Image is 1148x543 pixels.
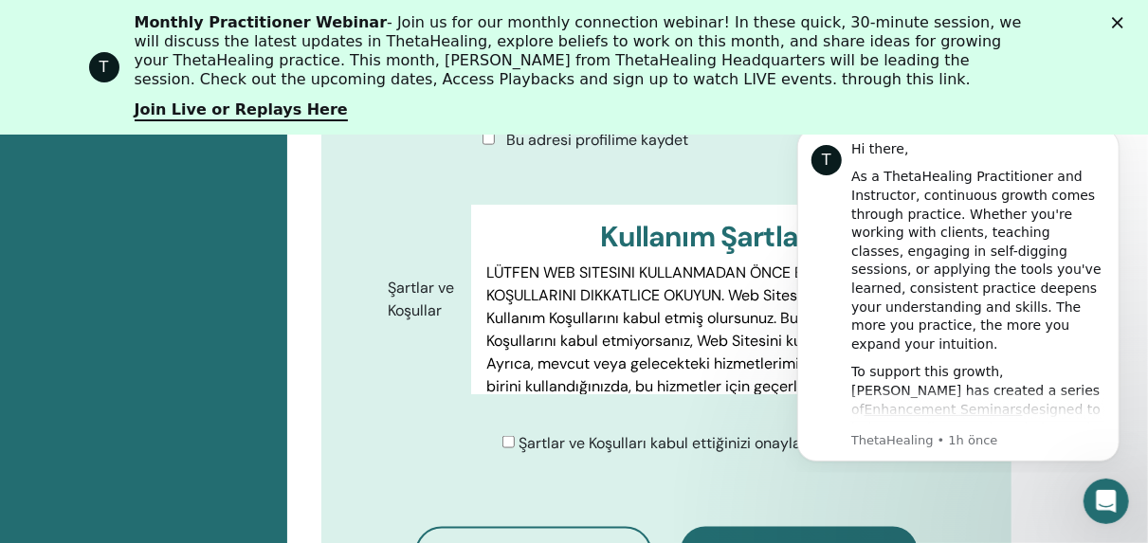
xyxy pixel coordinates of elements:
p: Message from ThetaHealing, sent 1h önce [82,321,337,338]
h3: Kullanım Şartları [486,220,930,254]
label: Şartlar ve Koşullar [374,270,471,329]
div: Profile image for ThetaHealing [89,52,119,82]
span: Bu adresi profilime kaydet [506,130,688,150]
p: LÜTFEN WEB SITESINI KULLANMADAN ÖNCE BU KULLANIM KOŞULLARINI DIKKATLICE OKUYUN. Web Sitesini kull... [486,262,930,489]
b: Monthly Practitioner Webinar [135,13,388,31]
div: Kapat [1112,17,1131,28]
div: - Join us for our monthly connection webinar! In these quick, 30-minute session, we will discuss ... [135,13,1030,89]
a: Enhancement Seminars [96,291,254,306]
div: To support this growth, [PERSON_NAME] has created a series of designed to help you refine your kn... [82,252,337,457]
iframe: Intercom notifications mesaj [769,111,1148,473]
iframe: Intercom live chat [1084,479,1129,524]
a: Join Live or Replays Here [135,100,348,121]
span: Şartlar ve Koşulları kabul ettiğinizi onaylamak için tıklayın [519,433,913,453]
